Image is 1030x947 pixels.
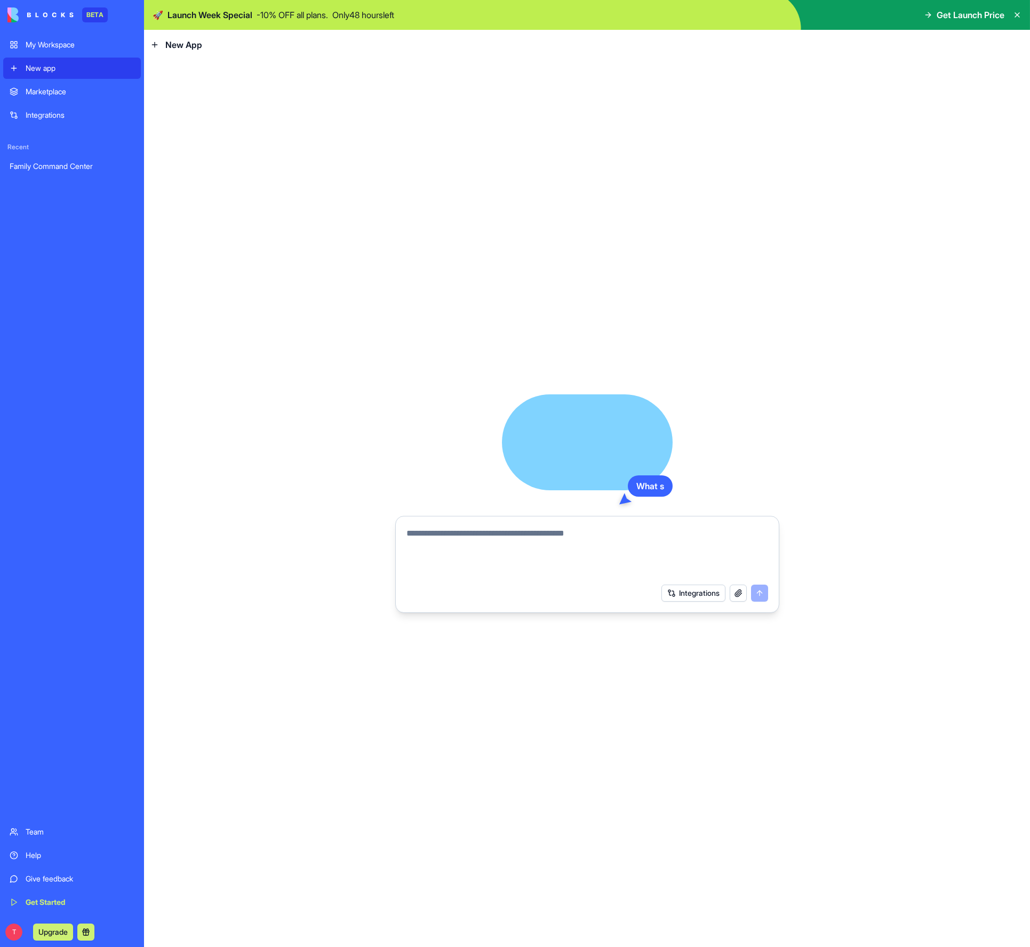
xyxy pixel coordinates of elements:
[661,585,725,602] button: Integrations
[33,924,73,941] button: Upgrade
[26,63,134,74] div: New app
[26,873,134,884] div: Give feedback
[167,9,252,21] span: Launch Week Special
[257,9,328,21] p: - 10 % OFF all plans.
[3,34,141,55] a: My Workspace
[3,156,141,177] a: Family Command Center
[3,58,141,79] a: New app
[153,9,163,21] span: 🚀
[3,143,141,151] span: Recent
[82,7,108,22] div: BETA
[628,475,673,497] div: What s
[332,9,394,21] p: Only 48 hours left
[26,39,134,50] div: My Workspace
[937,9,1004,21] span: Get Launch Price
[7,7,108,22] a: BETA
[26,897,134,908] div: Get Started
[165,38,202,51] span: New App
[3,821,141,843] a: Team
[3,892,141,913] a: Get Started
[3,81,141,102] a: Marketplace
[3,845,141,866] a: Help
[33,926,73,937] a: Upgrade
[26,86,134,97] div: Marketplace
[10,161,134,172] div: Family Command Center
[26,110,134,120] div: Integrations
[7,7,74,22] img: logo
[3,868,141,889] a: Give feedback
[5,924,22,941] span: T
[26,827,134,837] div: Team
[26,850,134,861] div: Help
[3,104,141,126] a: Integrations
